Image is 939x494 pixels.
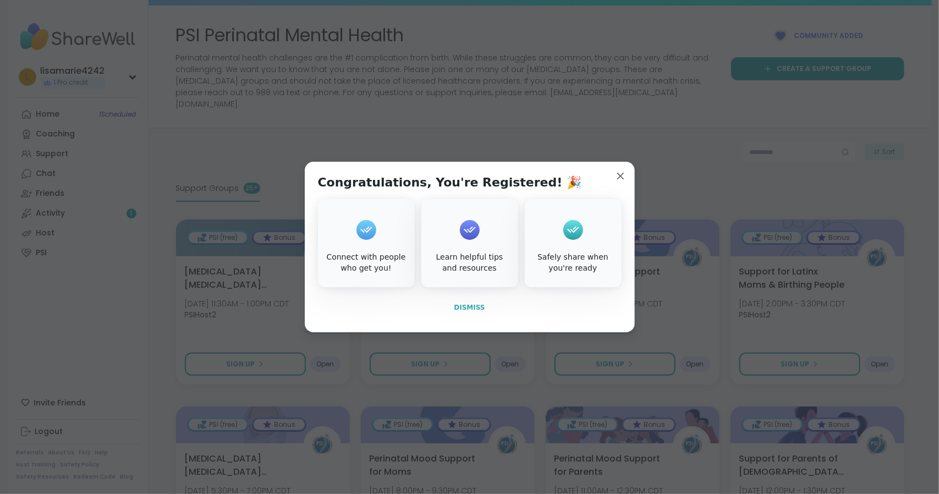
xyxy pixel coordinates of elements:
[318,296,622,319] button: Dismiss
[424,252,516,273] div: Learn helpful tips and resources
[318,175,582,190] h1: Congratulations, You're Registered! 🎉
[454,304,485,311] span: Dismiss
[320,252,413,273] div: Connect with people who get you!
[527,252,619,273] div: Safely share when you're ready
